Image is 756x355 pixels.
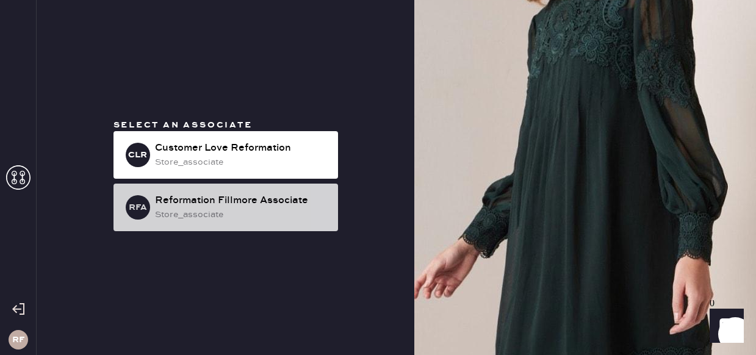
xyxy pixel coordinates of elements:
h3: RFA [129,203,147,212]
div: store_associate [155,156,328,169]
div: Customer Love Reformation [155,141,328,156]
h3: CLR [128,151,147,159]
div: store_associate [155,208,328,221]
iframe: Front Chat [698,300,751,353]
div: Reformation Fillmore Associate [155,193,328,208]
span: Select an associate [113,120,253,131]
h3: RF [12,335,24,344]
